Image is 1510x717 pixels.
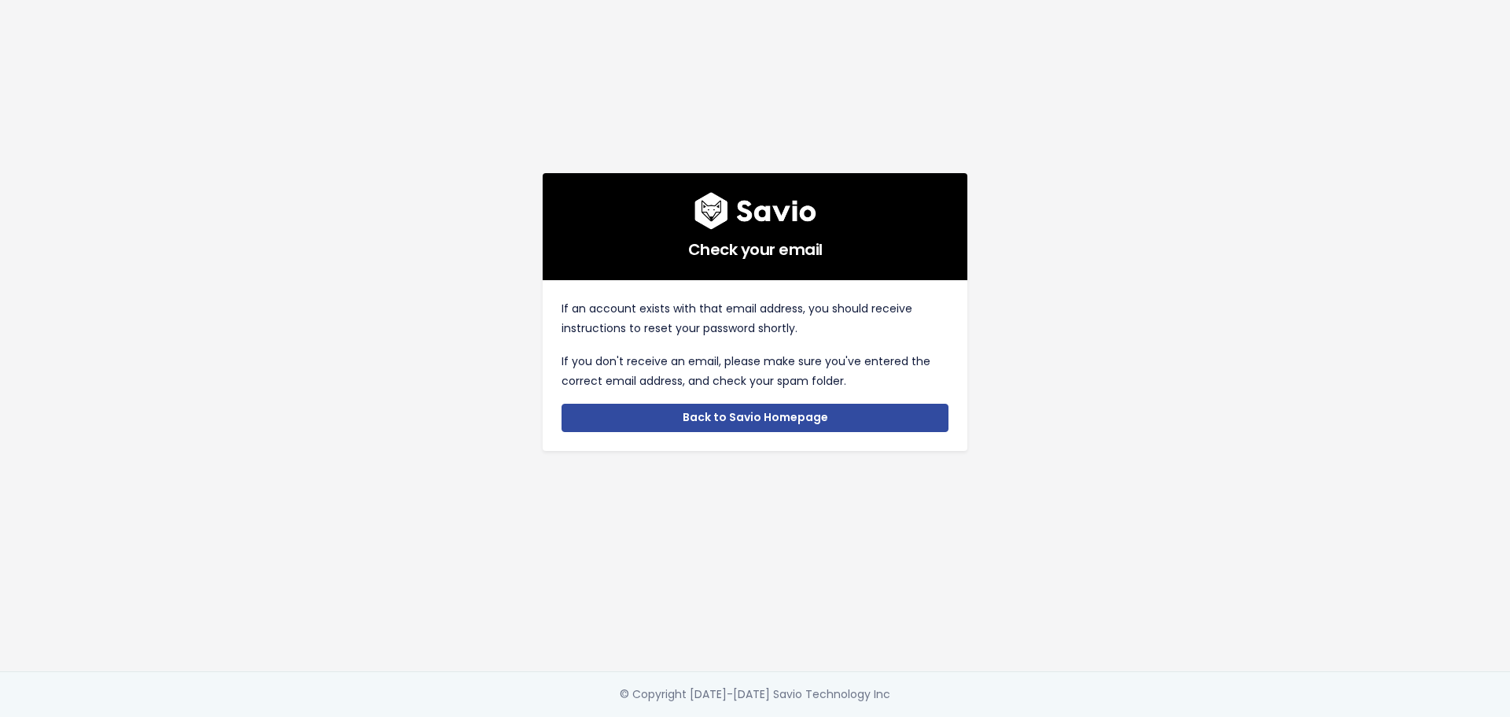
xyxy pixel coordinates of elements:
a: Back to Savio Homepage [562,404,948,432]
p: If an account exists with that email address, you should receive instructions to reset your passw... [562,299,948,338]
div: © Copyright [DATE]-[DATE] Savio Technology Inc [620,685,890,704]
p: If you don't receive an email, please make sure you've entered the correct email address, and che... [562,352,948,391]
h5: Check your email [562,230,948,261]
img: logo600x187.a314fd40982d.png [694,192,816,230]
